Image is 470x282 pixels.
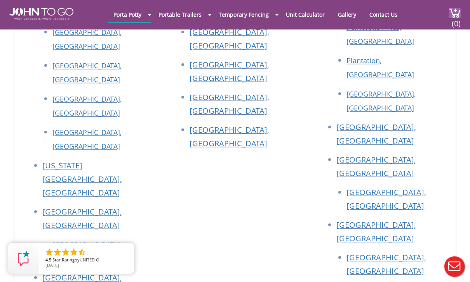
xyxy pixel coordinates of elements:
[16,251,31,266] img: Review Rating
[346,187,426,211] a: [GEOGRAPHIC_DATA], [GEOGRAPHIC_DATA]
[336,154,416,178] a: [GEOGRAPHIC_DATA], [GEOGRAPHIC_DATA]
[42,160,122,198] a: [US_STATE][GEOGRAPHIC_DATA], [GEOGRAPHIC_DATA]
[190,125,269,149] a: [GEOGRAPHIC_DATA], [GEOGRAPHIC_DATA]
[69,247,78,257] li: 
[52,61,122,84] a: [GEOGRAPHIC_DATA], [GEOGRAPHIC_DATA]
[280,7,331,22] a: Unit Calculator
[449,8,461,18] img: cart a
[332,7,362,22] a: Gallery
[45,262,59,268] span: [DATE]
[77,247,87,257] li: 
[9,8,73,20] img: JOHN to go
[53,247,62,257] li: 
[336,122,416,146] a: [GEOGRAPHIC_DATA], [GEOGRAPHIC_DATA]
[153,7,207,22] a: Portable Trailers
[52,128,122,151] a: [GEOGRAPHIC_DATA], [GEOGRAPHIC_DATA]
[346,252,426,276] a: [GEOGRAPHIC_DATA], [GEOGRAPHIC_DATA]
[213,7,275,22] a: Temporary Fencing
[452,12,461,29] span: (0)
[52,94,122,118] a: [GEOGRAPHIC_DATA], [GEOGRAPHIC_DATA]
[190,92,269,116] a: [GEOGRAPHIC_DATA], [GEOGRAPHIC_DATA]
[346,56,414,79] a: Plantation, [GEOGRAPHIC_DATA]
[346,89,416,112] a: [GEOGRAPHIC_DATA], [GEOGRAPHIC_DATA]
[190,59,269,83] a: [GEOGRAPHIC_DATA], [GEOGRAPHIC_DATA]
[42,206,122,230] a: [GEOGRAPHIC_DATA], [GEOGRAPHIC_DATA]
[108,7,147,22] a: Porta Potty
[45,258,128,263] span: by
[45,257,51,263] span: 4.5
[45,247,54,257] li: 
[52,257,75,263] span: Star Rating
[80,257,101,263] span: UNITED O.
[61,247,70,257] li: 
[439,251,470,282] button: Live Chat
[52,240,122,263] a: [GEOGRAPHIC_DATA], [GEOGRAPHIC_DATA]
[336,220,416,244] a: [GEOGRAPHIC_DATA], [GEOGRAPHIC_DATA]
[364,7,403,22] a: Contact Us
